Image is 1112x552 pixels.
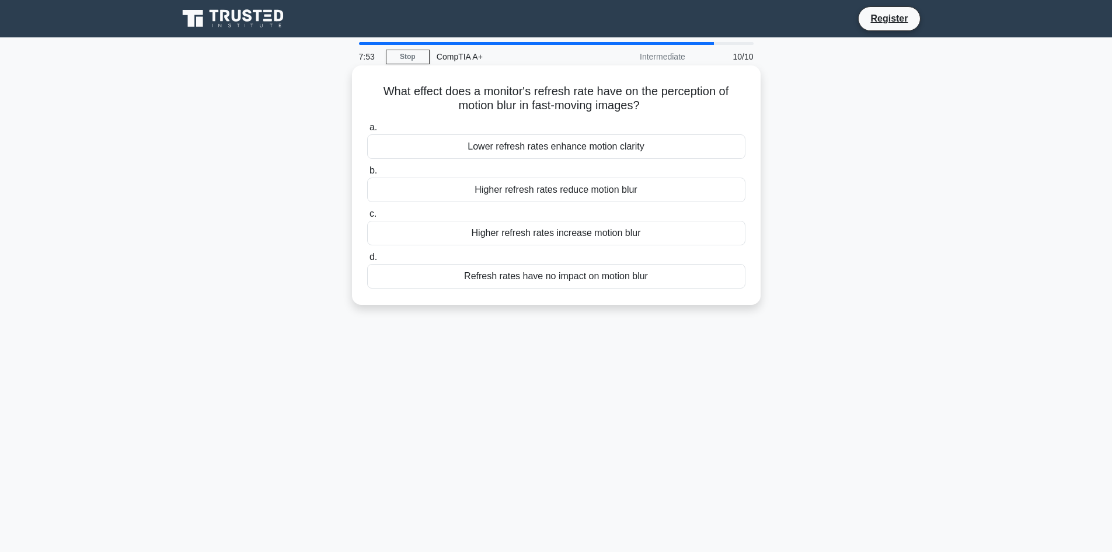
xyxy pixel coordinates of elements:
[430,45,590,68] div: CompTIA A+
[367,178,745,202] div: Higher refresh rates reduce motion blur
[386,50,430,64] a: Stop
[369,122,377,132] span: a.
[863,11,915,26] a: Register
[367,134,745,159] div: Lower refresh rates enhance motion clarity
[367,264,745,289] div: Refresh rates have no impact on motion blur
[367,221,745,245] div: Higher refresh rates increase motion blur
[352,45,386,68] div: 7:53
[366,84,747,113] h5: What effect does a monitor's refresh rate have on the perception of motion blur in fast-moving im...
[590,45,692,68] div: Intermediate
[369,252,377,262] span: d.
[369,209,377,218] span: c.
[692,45,761,68] div: 10/10
[369,165,377,175] span: b.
